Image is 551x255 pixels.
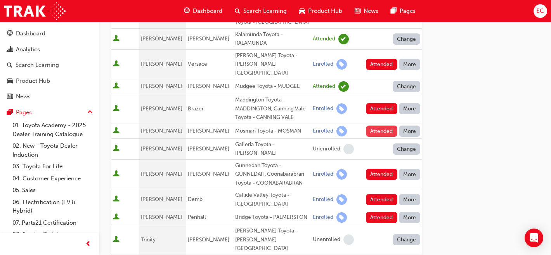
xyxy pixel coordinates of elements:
span: car-icon [299,6,305,16]
div: Attended [313,83,335,90]
span: learningRecordVerb_ENROLL-icon [336,194,347,205]
span: pages-icon [391,6,397,16]
span: Product Hub [308,7,342,16]
button: More [399,194,421,205]
span: [PERSON_NAME] [141,145,182,152]
a: search-iconSearch Learning [229,3,293,19]
span: [PERSON_NAME] [141,196,182,203]
div: Mudgee Toyota - MUDGEE [235,82,310,91]
span: pages-icon [7,109,13,116]
span: [PERSON_NAME] [188,83,229,89]
div: Attended [313,35,335,43]
div: Enrolled [313,171,333,178]
span: User is active [113,105,120,113]
span: Trinity [141,236,156,243]
span: User is active [113,127,120,135]
span: [PERSON_NAME] [188,236,229,243]
div: Maddington Toyota - MADDINGTON, Canning Vale Toyota - CANNING VALE [235,96,310,122]
span: search-icon [235,6,240,16]
span: [PERSON_NAME] [141,127,182,134]
div: Enrolled [313,105,333,112]
span: learningRecordVerb_ENROLL-icon [336,169,347,180]
span: [PERSON_NAME] [188,171,229,177]
span: Search Learning [243,7,287,16]
span: User is active [113,196,120,203]
span: User is active [113,236,120,244]
div: Unenrolled [313,236,340,243]
div: Analytics [16,45,40,54]
a: 04. Customer Experience [9,173,96,185]
div: Bridge Toyota - PALMERSTON [235,213,310,222]
span: User is active [113,82,120,90]
div: Unenrolled [313,145,340,153]
span: [PERSON_NAME] [141,61,182,67]
button: Attended [366,126,397,137]
span: Versace [188,61,207,67]
span: learningRecordVerb_ENROLL-icon [336,59,347,70]
a: Dashboard [3,26,96,41]
a: Product Hub [3,74,96,88]
span: [PERSON_NAME] [141,83,182,89]
span: News [364,7,378,16]
span: Brazer [188,105,204,112]
button: Change [393,33,421,45]
span: Penhall [188,214,206,220]
button: More [399,126,421,137]
a: 06. Electrification (EV & Hybrid) [9,196,96,217]
span: [PERSON_NAME] [141,105,182,112]
div: Enrolled [313,214,333,221]
button: DashboardAnalyticsSearch LearningProduct HubNews [3,25,96,105]
span: User is active [113,170,120,178]
div: Enrolled [313,127,333,135]
a: 07. Parts21 Certification [9,217,96,229]
span: search-icon [7,62,12,69]
a: News [3,89,96,104]
span: Demb [188,196,203,203]
div: Enrolled [313,61,333,68]
div: Pages [16,108,32,117]
img: Trak [4,2,66,20]
a: car-iconProduct Hub [293,3,348,19]
div: Search Learning [16,61,59,70]
span: EC [536,7,544,16]
div: Gunnedah Toyota - GUNNEDAH, Coonabarabran Toyota - COONABARABRAN [235,161,310,188]
span: news-icon [7,93,13,100]
span: Dashboard [193,7,222,16]
span: learningRecordVerb_ATTEND-icon [338,34,349,44]
span: news-icon [355,6,360,16]
div: Galleria Toyota - [PERSON_NAME] [235,140,310,158]
button: Change [393,81,421,92]
span: guage-icon [184,6,190,16]
div: News [16,92,31,101]
span: up-icon [87,107,93,117]
span: learningRecordVerb_ENROLL-icon [336,126,347,136]
span: [PERSON_NAME] [141,171,182,177]
div: Open Intercom Messenger [525,229,543,247]
span: learningRecordVerb_ENROLL-icon [336,103,347,114]
span: User is active [113,145,120,153]
span: guage-icon [7,30,13,37]
a: Search Learning [3,58,96,72]
span: User is active [113,213,120,221]
button: EC [534,4,547,18]
div: Dashboard [16,29,45,38]
span: learningRecordVerb_ATTEND-icon [338,81,349,92]
div: Enrolled [313,196,333,203]
button: Change [393,143,421,155]
button: More [399,212,421,223]
span: [PERSON_NAME] [188,145,229,152]
div: Callide Valley Toyota - [GEOGRAPHIC_DATA] [235,191,310,208]
div: Product Hub [16,77,50,86]
span: [PERSON_NAME] [188,35,229,42]
div: [PERSON_NAME] Toyota - [PERSON_NAME][GEOGRAPHIC_DATA] [235,51,310,78]
div: Mosman Toyota - MOSMAN [235,127,310,136]
a: Analytics [3,42,96,57]
a: news-iconNews [348,3,385,19]
a: guage-iconDashboard [178,3,229,19]
button: Attended [366,194,397,205]
span: learningRecordVerb_NONE-icon [343,234,354,245]
button: More [399,59,421,70]
button: More [399,169,421,180]
a: 08. Service Training [9,229,96,241]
